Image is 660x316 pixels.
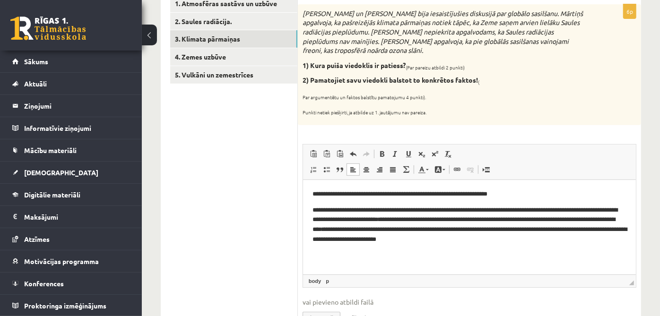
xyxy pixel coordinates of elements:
span: vai pievieno atbildi failā [303,297,636,307]
a: Atzīmes [12,228,130,250]
sub: ( [478,78,479,85]
a: Noņemt stilus [442,148,455,160]
a: Digitālie materiāli [12,184,130,205]
span: Proktoringa izmēģinājums [24,301,106,310]
a: Izlīdzināt pa labi [373,163,386,176]
a: 4. Zemes uzbūve [170,48,297,66]
a: Mācību materiāli [12,139,130,161]
span: Sākums [24,57,48,66]
a: Motivācijas programma [12,250,130,272]
a: Ielīmēt (vadīšanas taustiņš+V) [307,148,320,160]
legend: Informatīvie ziņojumi [24,117,130,139]
legend: Maksājumi [24,206,130,228]
sub: (Par pareizu atbildi 2 punkti) [406,64,465,71]
a: Ievietot kā vienkāršu tekstu (vadīšanas taustiņš+pārslēgšanas taustiņš+V) [320,148,333,160]
span: Aktuāli [24,79,47,88]
a: Ievietot no Worda [333,148,347,160]
a: Ziņojumi [12,95,130,117]
i: [PERSON_NAME] un [PERSON_NAME] bija iesaistījušies diskusijā par globālo sasilšanu. Mārtiņš apgal... [303,9,583,54]
a: 3. Klimata pārmaiņas [170,30,297,48]
iframe: Bagātinātā teksta redaktors, wiswyg-editor-user-answer-47024951829440 [303,180,636,274]
a: Apakšraksts [415,148,428,160]
span: [DEMOGRAPHIC_DATA] [24,168,98,177]
span: Konferences [24,279,64,288]
sub: Par argumentētu un faktos balstītu pamatojumu 4 punkti). [303,94,426,101]
a: Atcelt (vadīšanas taustiņš+Z) [347,148,360,160]
a: Slīpraksts (vadīšanas taustiņš+I) [389,148,402,160]
a: Teksta krāsa [415,163,432,176]
span: Digitālie materiāli [24,190,80,199]
p: 6p [623,4,636,19]
a: Ievietot/noņemt numurētu sarakstu [307,163,320,176]
a: Atsaistīt [464,163,477,176]
a: Treknraksts (vadīšanas taustiņš+B) [375,148,389,160]
a: 2. Saules radiācija. [170,13,297,30]
a: Fona krāsa [432,163,448,176]
a: body elements [307,277,323,285]
legend: Ziņojumi [24,95,130,117]
a: Aktuāli [12,73,130,94]
a: p elements [324,277,331,285]
span: Mācību materiāli [24,146,77,154]
a: Math [399,163,413,176]
a: Konferences [12,273,130,294]
span: Atzīmes [24,235,50,243]
a: Pasvītrojums (vadīšanas taustiņš+U) [402,148,415,160]
a: Izlīdzināt malas [386,163,399,176]
a: Ievietot lapas pārtraukumu drukai [479,163,493,176]
a: Ievietot/noņemt sarakstu ar aizzīmēm [320,163,333,176]
b: 1) Kura puiša viedoklis ir patiess? [303,61,406,69]
a: Augšraksts [428,148,442,160]
span: Mērogot [629,281,634,285]
a: Rīgas 1. Tālmācības vidusskola [10,17,86,40]
a: Atkārtot (vadīšanas taustiņš+Y) [360,148,373,160]
a: Saite (vadīšanas taustiņš+K) [451,163,464,176]
sub: Punkti netiek piešķirti, ja atbilde uz 1. jautājumu nav pareiza. [303,109,426,116]
a: Sākums [12,51,130,72]
a: 5. Vulkāni un zemestrīces [170,66,297,84]
a: [DEMOGRAPHIC_DATA] [12,162,130,183]
span: Motivācijas programma [24,257,99,265]
a: Maksājumi [12,206,130,228]
a: Bloka citāts [333,163,347,176]
b: 2) Pamatojiet savu viedokli balstot to konkrētos faktos! [303,76,478,84]
a: Izlīdzināt pa kreisi [347,163,360,176]
a: Informatīvie ziņojumi [12,117,130,139]
a: Centrēti [360,163,373,176]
